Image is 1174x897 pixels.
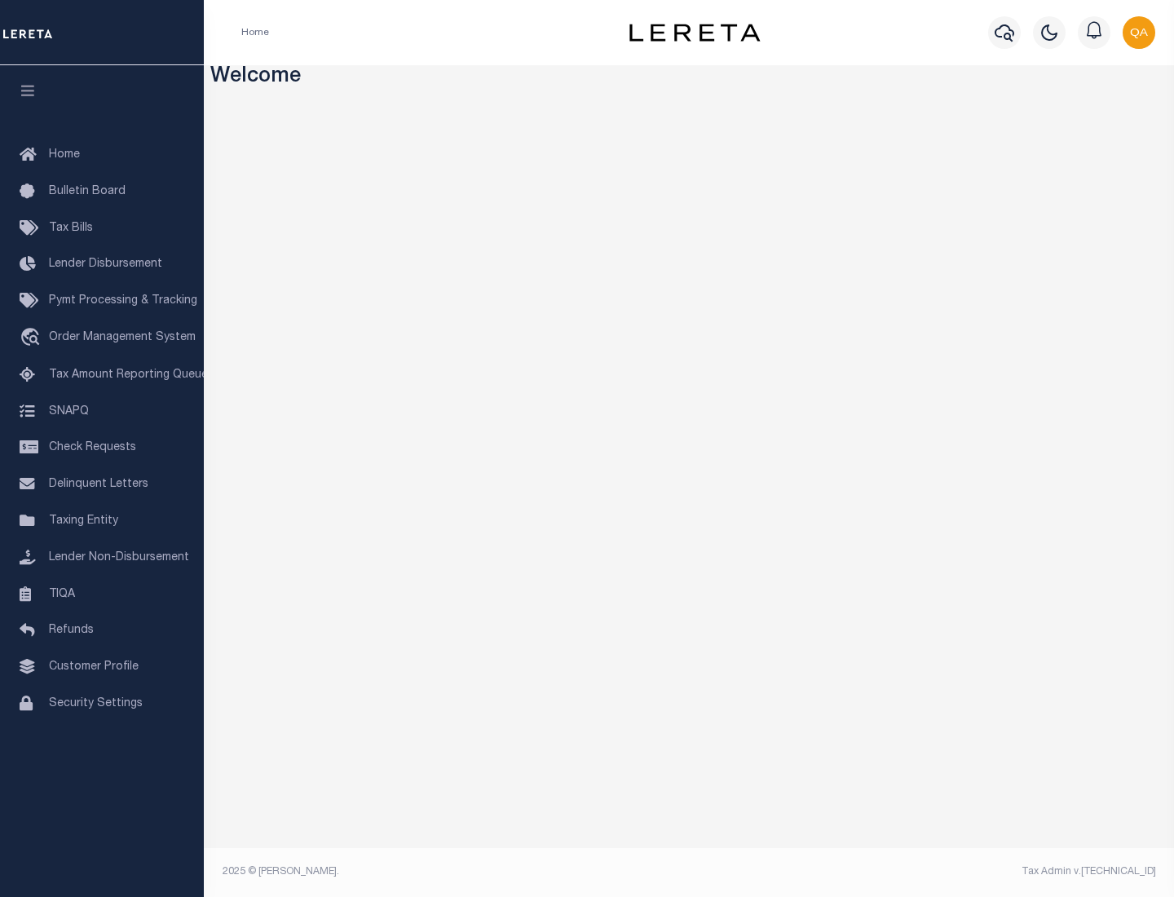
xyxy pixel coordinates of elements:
img: logo-dark.svg [629,24,760,42]
span: SNAPQ [49,405,89,417]
span: Tax Amount Reporting Queue [49,369,208,381]
span: Customer Profile [49,661,139,673]
span: TIQA [49,588,75,599]
li: Home [241,25,269,40]
div: 2025 © [PERSON_NAME]. [210,864,690,879]
span: Lender Non-Disbursement [49,552,189,563]
h3: Welcome [210,65,1168,91]
img: svg+xml;base64,PHN2ZyB4bWxucz0iaHR0cDovL3d3dy53My5vcmcvMjAwMC9zdmciIHBvaW50ZXItZXZlbnRzPSJub25lIi... [1123,16,1155,49]
span: Lender Disbursement [49,258,162,270]
span: Check Requests [49,442,136,453]
span: Order Management System [49,332,196,343]
span: Tax Bills [49,223,93,234]
span: Delinquent Letters [49,479,148,490]
span: Pymt Processing & Tracking [49,295,197,307]
div: Tax Admin v.[TECHNICAL_ID] [701,864,1156,879]
span: Refunds [49,625,94,636]
span: Home [49,149,80,161]
span: Security Settings [49,698,143,709]
span: Taxing Entity [49,515,118,527]
span: Bulletin Board [49,186,126,197]
i: travel_explore [20,328,46,349]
